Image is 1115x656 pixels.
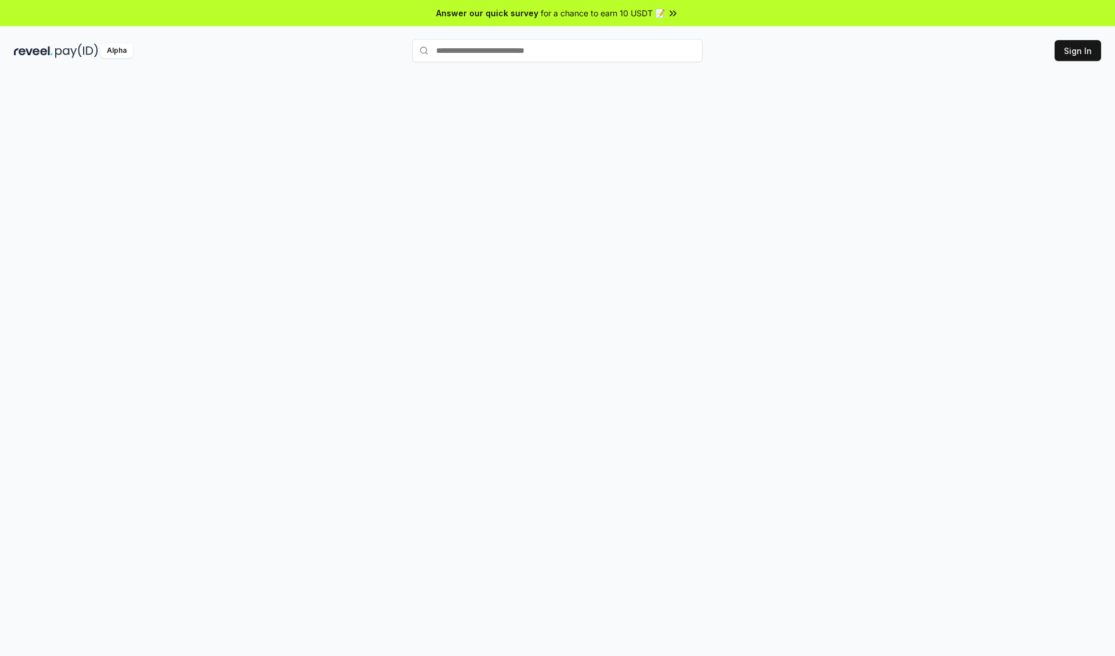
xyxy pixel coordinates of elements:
img: pay_id [55,44,98,58]
span: for a chance to earn 10 USDT 📝 [541,7,665,19]
span: Answer our quick survey [436,7,538,19]
img: reveel_dark [14,44,53,58]
button: Sign In [1055,40,1101,61]
div: Alpha [100,44,133,58]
